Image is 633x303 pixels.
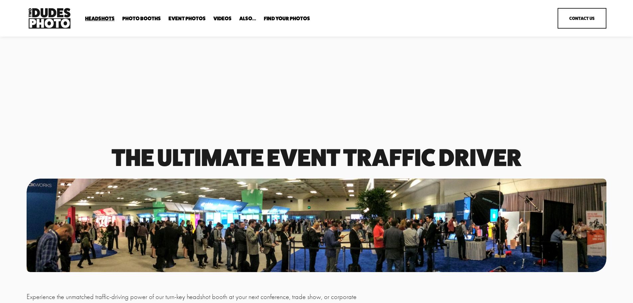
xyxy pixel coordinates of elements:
a: Videos [213,16,232,22]
a: folder dropdown [239,16,256,22]
img: Two Dudes Photo | Headshots, Portraits &amp; Photo Booths [27,6,72,30]
a: folder dropdown [122,16,161,22]
a: Contact Us [558,8,606,29]
span: Find Your Photos [264,16,310,21]
a: Event Photos [168,16,206,22]
h1: The Ultimate event traffic driver [27,146,606,168]
span: Photo Booths [122,16,161,21]
a: folder dropdown [85,16,115,22]
span: Headshots [85,16,115,21]
span: Also... [239,16,256,21]
a: folder dropdown [264,16,310,22]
